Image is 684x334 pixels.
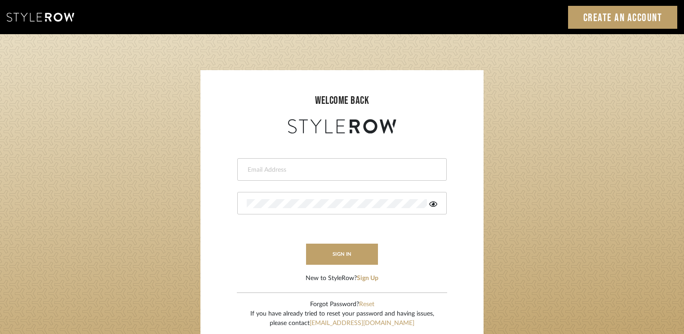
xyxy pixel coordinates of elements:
div: New to StyleRow? [306,274,378,283]
button: Sign Up [357,274,378,283]
button: sign in [306,244,378,265]
div: If you have already tried to reset your password and having issues, please contact [250,309,434,328]
div: Forgot Password? [250,300,434,309]
a: Create an Account [568,6,678,29]
button: Reset [359,300,374,309]
input: Email Address [247,165,435,174]
div: welcome back [209,93,475,109]
a: [EMAIL_ADDRESS][DOMAIN_NAME] [310,320,414,326]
